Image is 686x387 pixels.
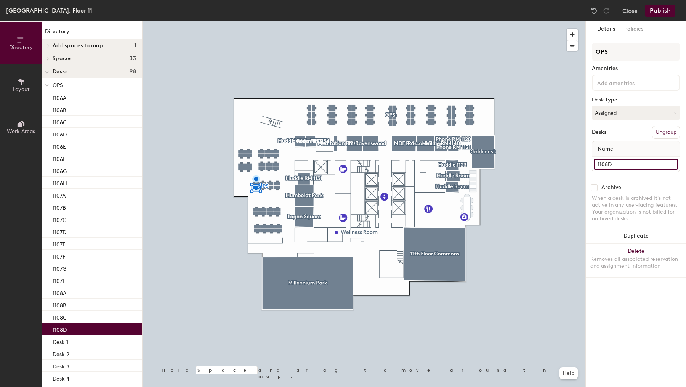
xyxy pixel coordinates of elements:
span: Add spaces to map [53,43,103,49]
p: 1107E [53,239,66,248]
button: Publish [645,5,675,17]
p: 1107C [53,215,66,223]
p: 1107H [53,276,67,284]
span: 33 [130,56,136,62]
p: 1106H [53,178,67,187]
p: 1107G [53,263,66,272]
span: Directory [9,44,33,51]
p: 1106F [53,154,66,162]
div: [GEOGRAPHIC_DATA], Floor 11 [6,6,92,15]
p: 1106D [53,129,67,138]
p: 1106C [53,117,67,126]
p: 1108B [53,300,66,309]
p: 1106G [53,166,67,175]
button: DeleteRemoves all associated reservation and assignment information [586,244,686,277]
div: Desks [592,129,606,135]
p: 1107B [53,202,66,211]
p: Desk 4 [53,373,69,382]
p: 1108A [53,288,66,297]
input: Unnamed desk [594,159,678,170]
div: When a desk is archived it's not active in any user-facing features. Your organization is not bil... [592,195,680,222]
div: Desk Type [592,97,680,103]
div: Amenities [592,66,680,72]
img: Redo [603,7,610,14]
button: Help [559,367,578,379]
p: 1108D [53,324,67,333]
p: Desk 3 [53,361,69,370]
p: 1107F [53,251,65,260]
span: Spaces [53,56,72,62]
p: 1107D [53,227,66,236]
span: 98 [130,69,136,75]
span: OPS [53,82,63,88]
div: Removes all associated reservation and assignment information [590,256,681,270]
button: Close [622,5,638,17]
button: Ungroup [652,126,680,139]
button: Assigned [592,106,680,120]
img: Undo [590,7,598,14]
p: 1106A [53,93,66,101]
div: Archive [601,185,621,191]
p: Desk 2 [53,349,69,358]
span: Name [594,142,617,156]
input: Add amenities [596,78,664,87]
button: Duplicate [586,228,686,244]
span: Layout [13,86,30,93]
span: 1 [134,43,136,49]
button: Details [593,21,620,37]
p: 1106E [53,141,66,150]
p: 1108C [53,312,67,321]
span: Work Areas [7,128,35,135]
p: Desk 1 [53,337,68,345]
button: Policies [620,21,648,37]
h1: Directory [42,27,142,39]
p: 1107A [53,190,66,199]
p: 1106B [53,105,66,114]
span: Desks [53,69,67,75]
